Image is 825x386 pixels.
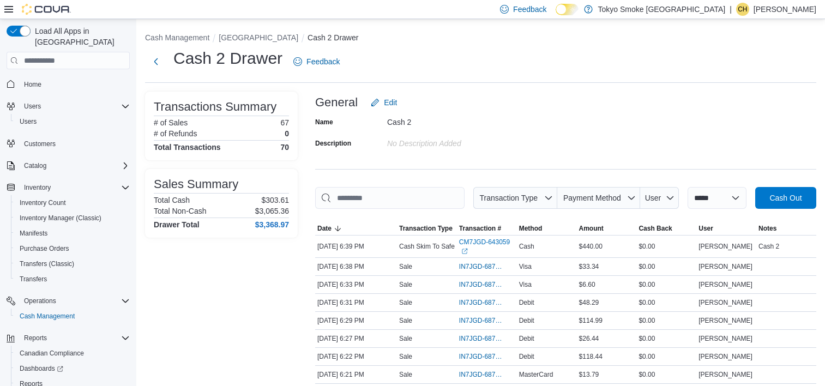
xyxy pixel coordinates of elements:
[579,242,603,251] span: $440.00
[315,296,397,309] div: [DATE] 6:31 PM
[399,280,412,289] p: Sale
[11,210,134,226] button: Inventory Manager (Classic)
[20,275,47,284] span: Transfers
[154,143,221,152] h4: Total Transactions
[459,260,515,273] button: IN7JGD-6878713
[15,242,130,255] span: Purchase Orders
[15,212,130,225] span: Inventory Manager (Classic)
[2,293,134,309] button: Operations
[20,364,63,373] span: Dashboards
[315,260,397,273] div: [DATE] 6:38 PM
[173,47,282,69] h1: Cash 2 Drawer
[20,78,46,91] a: Home
[755,187,816,209] button: Cash Out
[20,331,130,345] span: Reports
[11,361,134,376] a: Dashboards
[519,370,553,379] span: MasterCard
[579,224,604,233] span: Amount
[15,362,130,375] span: Dashboards
[459,262,504,271] span: IN7JGD-6878713
[15,273,130,286] span: Transfers
[698,242,752,251] span: [PERSON_NAME]
[2,330,134,346] button: Reports
[20,159,51,172] button: Catalog
[15,227,130,240] span: Manifests
[154,129,197,138] h6: # of Refunds
[15,115,41,128] a: Users
[2,180,134,195] button: Inventory
[459,334,504,343] span: IN7JGD-6878641
[15,196,130,209] span: Inventory Count
[315,278,397,291] div: [DATE] 6:33 PM
[20,181,55,194] button: Inventory
[154,207,207,215] h6: Total Non-Cash
[698,352,752,361] span: [PERSON_NAME]
[280,118,289,127] p: 67
[579,280,595,289] span: $6.60
[145,51,167,73] button: Next
[315,240,397,253] div: [DATE] 6:39 PM
[459,314,515,327] button: IN7JGD-6878656
[459,280,504,289] span: IN7JGD-6878681
[20,349,84,358] span: Canadian Compliance
[459,298,504,307] span: IN7JGD-6878668
[31,26,130,47] span: Load All Apps in [GEOGRAPHIC_DATA]
[459,370,504,379] span: IN7JGD-6878605
[24,334,47,342] span: Reports
[20,77,130,91] span: Home
[459,350,515,363] button: IN7JGD-6878618
[698,224,713,233] span: User
[636,240,696,253] div: $0.00
[461,248,468,255] svg: External link
[15,310,130,323] span: Cash Management
[698,316,752,325] span: [PERSON_NAME]
[2,76,134,92] button: Home
[219,33,298,42] button: [GEOGRAPHIC_DATA]
[754,3,816,16] p: [PERSON_NAME]
[24,140,56,148] span: Customers
[399,352,412,361] p: Sale
[399,262,412,271] p: Sale
[15,257,79,270] a: Transfers (Classic)
[698,370,752,379] span: [PERSON_NAME]
[519,352,534,361] span: Debit
[154,100,276,113] h3: Transactions Summary
[154,118,188,127] h6: # of Sales
[579,352,603,361] span: $118.44
[317,224,332,233] span: Date
[459,368,515,381] button: IN7JGD-6878605
[399,298,412,307] p: Sale
[20,159,130,172] span: Catalog
[736,3,749,16] div: Courtney Hubley
[698,280,752,289] span: [PERSON_NAME]
[563,194,621,202] span: Payment Method
[285,129,289,138] p: 0
[2,99,134,114] button: Users
[15,242,74,255] a: Purchase Orders
[280,143,289,152] h4: 70
[308,33,358,42] button: Cash 2 Drawer
[556,15,556,16] span: Dark Mode
[24,297,56,305] span: Operations
[457,222,517,235] button: Transaction #
[698,298,752,307] span: [PERSON_NAME]
[459,224,501,233] span: Transaction #
[20,294,130,307] span: Operations
[738,3,747,16] span: CH
[397,222,457,235] button: Transaction Type
[598,3,726,16] p: Tokyo Smoke [GEOGRAPHIC_DATA]
[399,224,453,233] span: Transaction Type
[459,278,515,291] button: IN7JGD-6878681
[315,350,397,363] div: [DATE] 6:22 PM
[20,214,101,222] span: Inventory Manager (Classic)
[2,158,134,173] button: Catalog
[636,350,696,363] div: $0.00
[730,3,732,16] p: |
[459,316,504,325] span: IN7JGD-6878656
[22,4,71,15] img: Cova
[315,368,397,381] div: [DATE] 6:21 PM
[577,222,637,235] button: Amount
[696,222,756,235] button: User
[15,310,79,323] a: Cash Management
[384,97,397,108] span: Edit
